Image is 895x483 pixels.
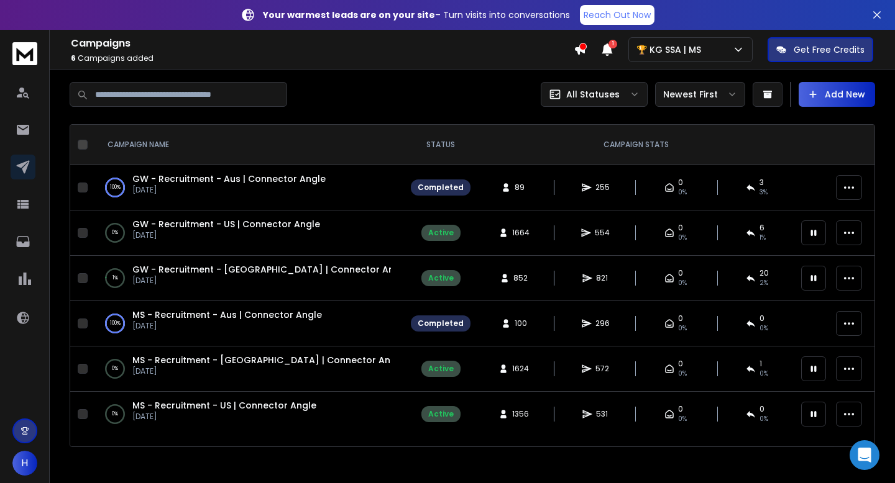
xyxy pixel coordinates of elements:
[760,414,768,424] span: 0 %
[418,183,464,192] div: Completed
[71,36,574,51] h1: Campaigns
[760,278,768,288] span: 2 %
[678,314,683,323] span: 0
[512,409,529,419] span: 1356
[112,272,118,284] p: 1 %
[93,165,403,210] td: 100%GW - Recruitment - Aus | Connector Angle[DATE]
[515,318,527,328] span: 100
[112,227,118,239] p: 0 %
[584,9,651,21] p: Reach Out Now
[12,451,37,476] button: H
[760,323,768,333] span: 0 %
[263,9,435,21] strong: Your warmest leads are on your site
[678,404,683,414] span: 0
[512,364,529,374] span: 1624
[760,223,764,233] span: 6
[608,40,617,48] span: 1
[428,228,454,238] div: Active
[678,323,687,333] span: 0%
[595,183,610,192] span: 255
[760,404,764,414] span: 0
[93,256,403,301] td: 1%GW - Recruitment - [GEOGRAPHIC_DATA] | Connector Angle[DATE]
[760,314,764,323] span: 0
[768,37,873,62] button: Get Free Credits
[132,399,316,412] a: MS - Recruitment - US | Connector Angle
[636,43,706,56] p: 🏆 KG SSA | MS
[478,125,794,165] th: CAMPAIGN STATS
[678,223,683,233] span: 0
[760,178,764,187] span: 3
[760,233,766,243] span: 1 %
[678,359,683,369] span: 0
[794,43,865,56] p: Get Free Credits
[596,409,608,419] span: 531
[93,392,403,437] td: 0%MS - Recruitment - US | Connector Angle[DATE]
[12,42,37,65] img: logo
[71,53,574,63] p: Campaigns added
[850,440,879,470] div: Open Intercom Messenger
[132,366,391,376] p: [DATE]
[132,276,391,286] p: [DATE]
[760,359,762,369] span: 1
[678,178,683,187] span: 0
[132,263,408,276] a: GW - Recruitment - [GEOGRAPHIC_DATA] | Connector Angle
[110,181,121,194] p: 100 %
[512,228,530,238] span: 1664
[132,354,405,366] a: MS - Recruitment - [GEOGRAPHIC_DATA] | Connector Angle
[93,346,403,392] td: 0%MS - Recruitment - [GEOGRAPHIC_DATA] | Connector Angle[DATE]
[132,218,320,230] a: GW - Recruitment - US | Connector Angle
[678,278,687,288] span: 0%
[678,414,687,424] span: 0%
[678,233,687,243] span: 0%
[760,369,768,379] span: 0 %
[71,53,76,63] span: 6
[132,321,322,331] p: [DATE]
[132,173,326,185] a: GW - Recruitment - Aus | Connector Angle
[580,5,654,25] a: Reach Out Now
[93,125,403,165] th: CAMPAIGN NAME
[513,273,528,283] span: 852
[418,318,464,328] div: Completed
[428,409,454,419] div: Active
[655,82,745,107] button: Newest First
[93,210,403,256] td: 0%GW - Recruitment - US | Connector Angle[DATE]
[678,268,683,278] span: 0
[403,125,478,165] th: STATUS
[760,268,769,278] span: 20
[132,412,316,422] p: [DATE]
[678,187,687,197] span: 0%
[263,9,570,21] p: – Turn visits into conversations
[678,369,687,379] span: 0%
[595,364,609,374] span: 572
[132,230,320,240] p: [DATE]
[760,187,768,197] span: 3 %
[132,185,326,195] p: [DATE]
[112,408,118,420] p: 0 %
[110,317,121,330] p: 100 %
[566,88,620,101] p: All Statuses
[799,82,875,107] button: Add New
[112,363,118,375] p: 0 %
[93,301,403,346] td: 100%MS - Recruitment - Aus | Connector Angle[DATE]
[428,364,454,374] div: Active
[596,273,608,283] span: 821
[595,318,610,328] span: 296
[132,309,322,321] a: MS - Recruitment - Aus | Connector Angle
[595,228,610,238] span: 554
[515,183,527,192] span: 89
[428,273,454,283] div: Active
